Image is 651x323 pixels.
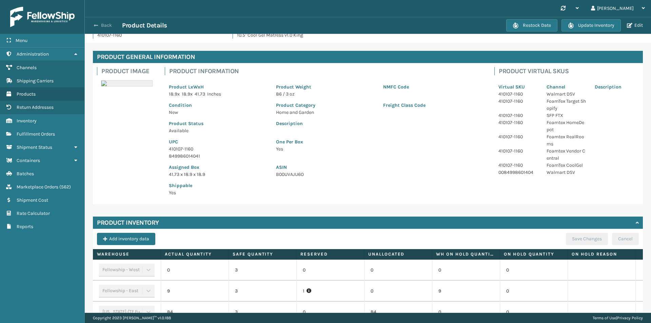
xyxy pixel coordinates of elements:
label: Warehouse [97,251,156,257]
td: 0 [500,281,568,302]
h3: Product Details [122,21,167,29]
p: FoamTex Target Shopify [547,98,587,112]
td: 9 [432,281,500,302]
button: Cancel [612,233,639,245]
span: Shipment Cost [17,197,48,203]
label: On Hold Reason [572,251,631,257]
p: 410107-1160 [498,162,538,169]
p: Walmart DSV [547,90,587,98]
p: 0 [303,267,358,274]
p: One Per Box [276,138,482,145]
button: Add inventory data [97,233,155,245]
span: Shipping Carriers [17,78,54,84]
td: 0 [432,302,500,323]
span: Channels [17,65,37,70]
h4: Product Information [169,67,486,75]
td: 3 [229,260,296,281]
p: Channel [547,83,587,90]
span: Return Addresses [17,104,54,110]
td: 84 [364,302,432,323]
p: B00UVAJU6O [276,171,482,178]
p: 410107-1160 [498,90,538,98]
p: 0084998601404 [498,169,538,176]
span: Batches [17,171,34,177]
td: 3 [229,281,296,302]
h4: Product Inventory [97,219,159,227]
label: On Hold Quantity [504,251,563,257]
span: ( 562 ) [59,184,71,190]
span: Products [17,91,36,97]
p: Product Category [276,102,375,109]
p: Product Status [169,120,268,127]
span: Containers [17,158,40,163]
span: Shipment Status [17,144,52,150]
td: 0 [364,260,432,281]
p: FoamTex CoolGel [547,162,587,169]
p: Shippable [169,182,268,189]
p: 410107-1160 [498,133,538,140]
td: 84 [161,302,229,323]
p: Foamtex RealRooms [547,133,587,147]
div: | [593,313,643,323]
p: New [169,109,268,116]
p: 410107-1160 [169,145,268,153]
span: Fulfillment Orders [17,131,55,137]
span: Administration [17,51,49,57]
span: 18.9 x [182,91,193,97]
p: 10.5" Cool Gel Matress v1.0 King [237,32,643,39]
label: Actual Quantity [165,251,224,257]
p: Assigned Box [169,164,268,171]
td: 3 [229,302,296,323]
p: 1 [303,288,358,295]
p: ASIN [276,164,482,171]
p: 849986014041 [169,153,268,160]
td: 0 [500,260,568,281]
img: logo [10,7,75,27]
span: Inventory [17,118,37,124]
td: 0 [500,302,568,323]
p: 410107-1160 [498,119,538,126]
span: Rate Calculator [17,210,50,216]
p: Product LxWxH [169,83,268,90]
button: Save Changes [566,233,608,245]
img: 51104088640_40f294f443_o-scaled-700x700.jpg [101,80,153,86]
p: 410107-1160 [498,112,538,119]
a: Privacy Policy [617,316,643,320]
label: Safe Quantity [233,251,292,257]
span: Inches [207,91,221,97]
p: 410107-1160 [498,147,538,155]
p: Foamtex Vendor Central [547,147,587,162]
p: Description [276,120,482,127]
p: Description [595,83,635,90]
p: UPC [169,138,268,145]
p: Yes [276,145,482,153]
p: Foamtex HomeDepot [547,119,587,133]
label: Unallocated [368,251,428,257]
span: 41.73 [195,91,205,97]
button: Back [91,22,122,28]
a: Terms of Use [593,316,616,320]
button: Restock Date [506,19,557,32]
span: Reports [17,224,33,229]
td: 0 [161,260,229,281]
h4: Product Virtual SKUs [499,67,639,75]
h4: Product Image [101,67,157,75]
p: 410107-1160 [498,98,538,105]
h4: Product General Information [93,51,643,63]
p: SFP FTX [547,112,587,119]
button: Update Inventory [561,19,621,32]
p: Freight Class Code [383,102,482,109]
p: NMFC Code [383,83,482,90]
p: Home and Garden [276,109,375,116]
td: 0 [432,260,500,281]
p: Walmart DSV [547,169,587,176]
p: Available [169,127,268,134]
span: Marketplace Orders [17,184,58,190]
button: Edit [625,22,645,28]
p: 410107-1160 [97,32,224,39]
label: WH On hold quantity [436,251,495,257]
p: Product Weight [276,83,375,90]
span: Menu [16,38,27,43]
label: Reserved [300,251,360,257]
p: Virtual SKU [498,83,538,90]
